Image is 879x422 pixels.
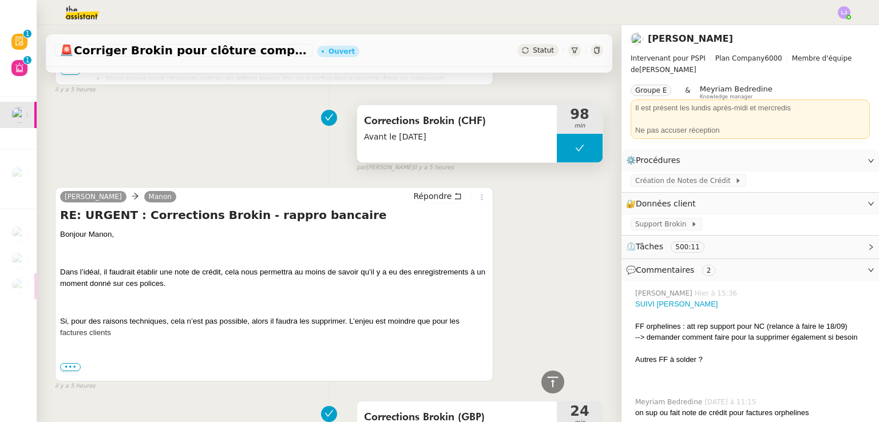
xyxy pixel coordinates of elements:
span: ••• [60,363,81,371]
div: --> demander comment faire pour la supprimer également si besoin [635,332,870,343]
span: par [357,163,366,173]
span: ⏲️ [626,242,714,251]
img: users%2FNmPW3RcGagVdwlUj0SIRjiM8zA23%2Favatar%2Fb3e8f68e-88d8-429d-a2bd-00fb6f2d12db [11,252,27,268]
div: ⚙️Procédures [621,149,879,172]
a: Manon [144,192,176,202]
span: Hier à 15:36 [695,288,739,298]
span: Répondre [413,190,452,202]
span: Procédures [636,156,680,165]
span: 24 [557,404,603,418]
span: 🚨 [60,43,74,57]
a: SUIVI [PERSON_NAME] [635,300,718,308]
span: il y a 5 heures [55,381,96,391]
span: 🔐 [626,197,700,210]
span: Création de Notes de Crédit [635,175,735,186]
span: Commentaires [636,265,694,274]
div: FF orphelines : att rep support pour NC (relance à faire le 18/09) [635,321,870,332]
span: Support Brokin [635,218,691,230]
img: users%2FSclkIUIAuBOhhDrbgjtrSikBoD03%2Favatar%2F48cbc63d-a03d-4817-b5bf-7f7aeed5f2a9 [11,278,27,294]
span: Corrections Brokin (CHF) [364,113,550,130]
span: Si, pour des raisons techniques, cela n’est pas possible, alors il faudra les supprimer. L’enjeu ... [60,317,460,337]
span: 98 [557,108,603,121]
span: Meyriam Bedredine [635,397,704,407]
span: Dans l’idéal, il faudrait établir une note de crédit, cela nous permettra au moins de savoir qu’i... [60,268,485,288]
button: Répondre [409,190,466,202]
small: [PERSON_NAME] [357,163,454,173]
span: Meyriam Bedredine [700,85,773,93]
span: Plan Company [715,54,765,62]
span: ••• [60,67,81,75]
span: 6000 [765,54,782,62]
div: Autres FF à solder ? [635,354,870,365]
span: Knowledge manager [700,94,753,100]
p: 1 [25,30,30,40]
div: Il est présent les lundis après-midi et mercredis [635,102,865,114]
h4: RE: URGENT : Corrections Brokin - rappro bancaire [60,207,488,223]
span: Données client [636,199,696,208]
a: [PERSON_NAME] [60,192,126,202]
div: ⏲️Tâches 500:11 [621,236,879,258]
span: Corriger Brokin pour clôture comptable [60,45,308,56]
div: 🔐Données client [621,193,879,215]
nz-tag: 2 [702,265,716,276]
span: il y a 5 heures [414,163,454,173]
span: Intervenant pour PSPI [631,54,706,62]
div: 💬Commentaires 2 [621,259,879,281]
nz-badge-sup: 1 [23,30,31,38]
span: ⚙️ [626,154,686,167]
span: Nous avons payé plusieurs polices en même temps (ou on a inclus des avenants dans un paiement) [106,74,445,83]
p: 1 [25,56,30,66]
span: Bonjour Manon, [60,230,114,238]
nz-badge-sup: 1 [23,56,31,64]
img: users%2F0zQGGmvZECeMseaPawnreYAQQyS2%2Favatar%2Feddadf8a-b06f-4db9-91c4-adeed775bb0f [631,33,643,45]
span: 💬 [626,265,720,274]
span: il y a 5 heures [55,85,96,95]
span: min [557,121,603,131]
span: Merci [60,366,79,375]
app-user-label: Knowledge manager [700,85,773,99]
span: [PERSON_NAME] [631,53,870,75]
span: & [685,85,690,99]
span: Tâches [636,242,663,251]
div: Ouvert [328,48,355,55]
span: Le montant de la FF dans Brokin est faux (ex : Bassani en 2024) [106,61,324,69]
a: [PERSON_NAME] [648,33,733,44]
nz-tag: 500:11 [671,241,704,253]
img: svg [838,6,850,19]
div: Ne pas accuser réception [635,125,865,136]
span: Statut [533,46,554,54]
span: [DATE] à 11:15 [704,397,758,407]
span: [PERSON_NAME] [635,288,695,298]
img: users%2Fa6PbEmLwvGXylUqKytRPpDpAx153%2Favatar%2Ffanny.png [11,226,27,242]
nz-tag: Groupe E [631,85,671,96]
img: users%2FTDxDvmCjFdN3QFePFNGdQUcJcQk1%2Favatar%2F0cfb3a67-8790-4592-a9ec-92226c678442 [11,166,27,182]
span: Avant le [DATE] [364,130,550,144]
img: users%2F0zQGGmvZECeMseaPawnreYAQQyS2%2Favatar%2Feddadf8a-b06f-4db9-91c4-adeed775bb0f [11,107,27,123]
div: on sup ou fait note de crédit pour factures orphelines [635,407,870,419]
